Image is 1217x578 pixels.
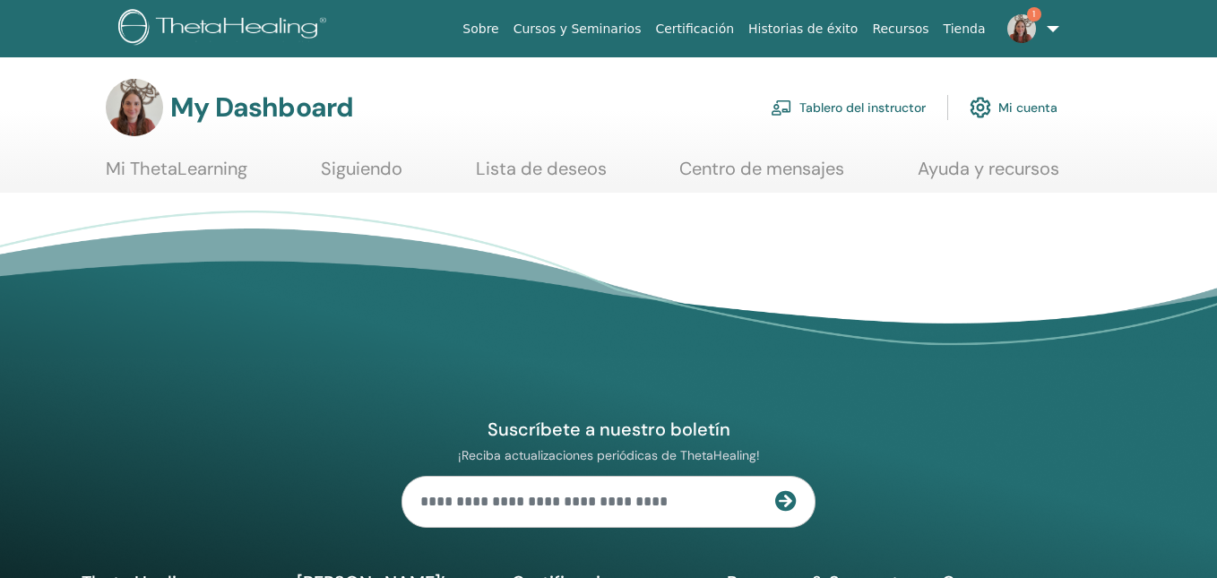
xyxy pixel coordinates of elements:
[118,9,332,49] img: logo.png
[679,158,844,193] a: Centro de mensajes
[106,79,163,136] img: default.jpg
[401,418,816,441] h4: Suscríbete a nuestro boletín
[170,91,353,124] h3: My Dashboard
[865,13,936,46] a: Recursos
[506,13,649,46] a: Cursos y Seminarios
[771,99,792,116] img: chalkboard-teacher.svg
[476,158,607,193] a: Lista de deseos
[771,88,926,127] a: Tablero del instructor
[741,13,865,46] a: Historias de éxito
[648,13,741,46] a: Certificación
[970,88,1057,127] a: Mi cuenta
[455,13,505,46] a: Sobre
[1007,14,1036,43] img: default.jpg
[401,447,816,463] p: ¡Reciba actualizaciones periódicas de ThetaHealing!
[321,158,402,193] a: Siguiendo
[918,158,1059,193] a: Ayuda y recursos
[936,13,993,46] a: Tienda
[970,92,991,123] img: cog.svg
[106,158,247,193] a: Mi ThetaLearning
[1027,7,1041,22] span: 1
